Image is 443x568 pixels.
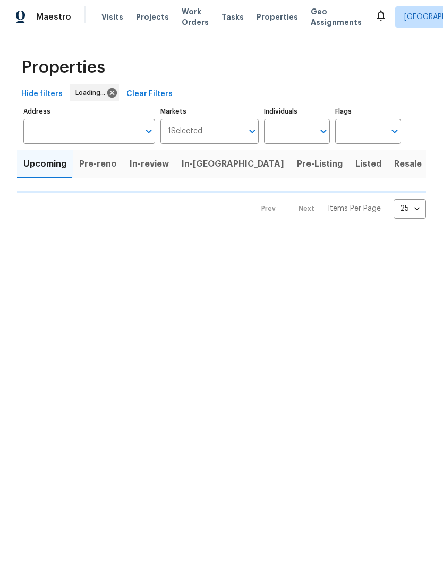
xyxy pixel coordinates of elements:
[130,157,169,171] span: In-review
[257,12,298,22] span: Properties
[182,157,284,171] span: In-[GEOGRAPHIC_DATA]
[79,157,117,171] span: Pre-reno
[355,157,381,171] span: Listed
[126,88,173,101] span: Clear Filters
[394,195,426,222] div: 25
[297,157,343,171] span: Pre-Listing
[264,108,330,115] label: Individuals
[221,13,244,21] span: Tasks
[23,157,66,171] span: Upcoming
[168,127,202,136] span: 1 Selected
[160,108,259,115] label: Markets
[251,199,426,219] nav: Pagination Navigation
[316,124,331,139] button: Open
[21,88,63,101] span: Hide filters
[136,12,169,22] span: Projects
[21,62,105,73] span: Properties
[141,124,156,139] button: Open
[36,12,71,22] span: Maestro
[101,12,123,22] span: Visits
[17,84,67,104] button: Hide filters
[122,84,177,104] button: Clear Filters
[387,124,402,139] button: Open
[70,84,119,101] div: Loading...
[394,157,422,171] span: Resale
[245,124,260,139] button: Open
[75,88,109,98] span: Loading...
[335,108,401,115] label: Flags
[182,6,209,28] span: Work Orders
[23,108,155,115] label: Address
[311,6,362,28] span: Geo Assignments
[328,203,381,214] p: Items Per Page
